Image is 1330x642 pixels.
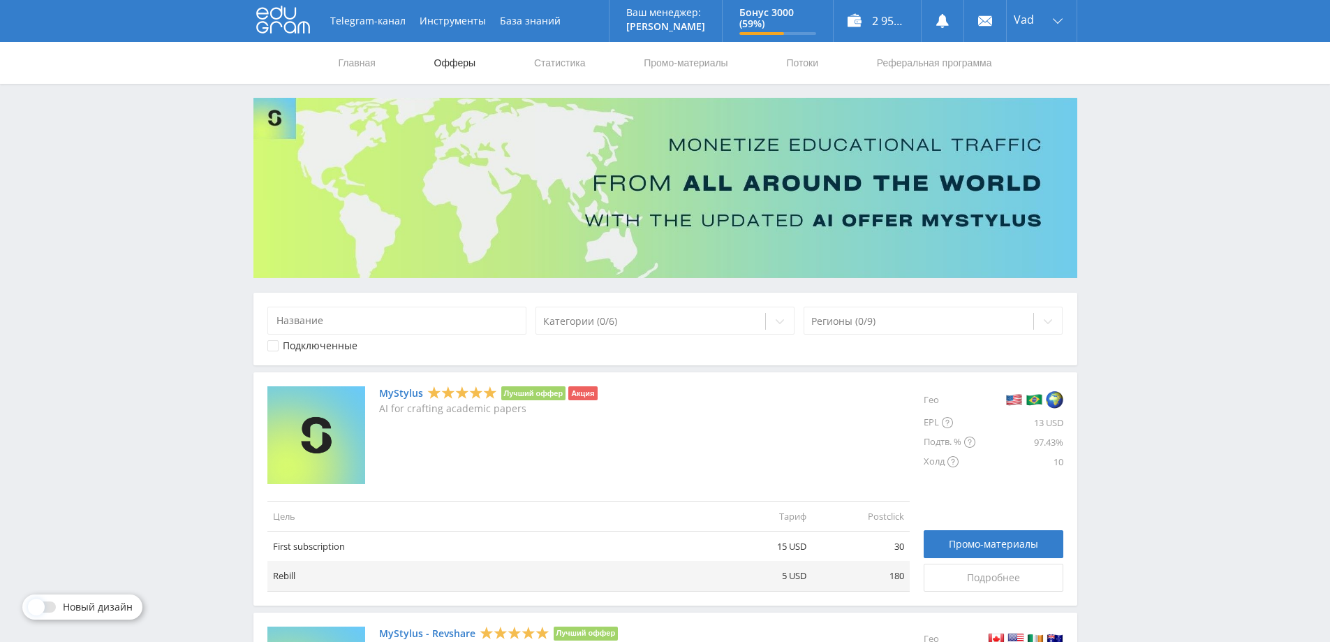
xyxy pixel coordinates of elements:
[924,452,975,472] div: Холд
[253,98,1077,278] img: Banner
[924,432,975,452] div: Подтв. %
[714,532,812,562] td: 15 USD
[427,386,497,400] div: 5 Stars
[949,539,1038,550] span: Промо-материалы
[267,501,714,531] td: Цель
[433,42,478,84] a: Офферы
[568,386,597,400] li: Акция
[642,42,729,84] a: Промо-материалы
[975,432,1063,452] div: 97.43%
[975,413,1063,432] div: 13 USD
[480,625,549,640] div: 5 Stars
[379,388,423,399] a: MyStylus
[267,561,714,591] td: Rebill
[875,42,993,84] a: Реферальная программа
[739,7,816,29] p: Бонус 3000 (59%)
[337,42,377,84] a: Главная
[924,386,975,413] div: Гео
[1014,14,1034,25] span: Vad
[379,403,598,414] p: AI for crafting academic papers
[812,501,910,531] td: Postclick
[283,340,357,351] div: Подключенные
[924,564,1063,592] a: Подробнее
[533,42,587,84] a: Статистика
[267,532,714,562] td: First subscription
[785,42,820,84] a: Потоки
[812,561,910,591] td: 180
[714,501,812,531] td: Тариф
[379,628,475,639] a: MyStylus - Revshare
[924,413,975,432] div: EPL
[626,7,705,18] p: Ваш менеджер:
[714,561,812,591] td: 5 USD
[812,532,910,562] td: 30
[267,386,365,484] img: MyStylus
[975,452,1063,472] div: 10
[967,572,1020,583] span: Подробнее
[267,307,527,335] input: Название
[501,386,566,400] li: Лучший оффер
[554,627,619,641] li: Лучший оффер
[626,21,705,32] p: [PERSON_NAME]
[924,530,1063,558] a: Промо-материалы
[63,601,133,613] span: Новый дизайн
